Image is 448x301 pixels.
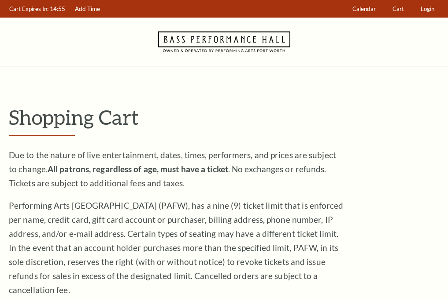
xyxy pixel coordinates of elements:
[392,5,404,12] span: Cart
[352,5,376,12] span: Calendar
[9,150,336,188] span: Due to the nature of live entertainment, dates, times, performers, and prices are subject to chan...
[421,5,434,12] span: Login
[71,0,104,18] a: Add Time
[389,0,408,18] a: Cart
[48,164,228,174] strong: All patrons, regardless of age, must have a ticket
[9,106,439,128] p: Shopping Cart
[9,5,48,12] span: Cart Expires In:
[417,0,439,18] a: Login
[9,199,344,297] p: Performing Arts [GEOGRAPHIC_DATA] (PAFW), has a nine (9) ticket limit that is enforced per name, ...
[348,0,380,18] a: Calendar
[50,5,65,12] span: 14:55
